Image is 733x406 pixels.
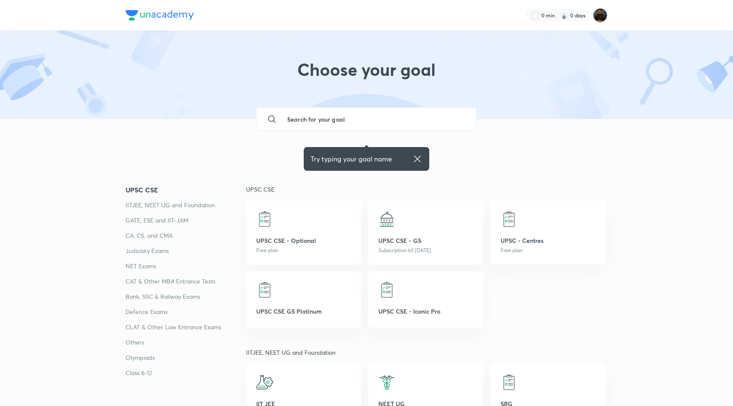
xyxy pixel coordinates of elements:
[378,211,395,228] img: UPSC CSE - GS
[126,231,246,241] a: CA, CS, and CMA
[246,348,607,357] p: IITJEE, NEET UG and Foundation
[126,292,246,302] a: Bank, SSC & Railway Exams
[256,374,273,391] img: IIT JEE
[378,374,395,391] img: NEET UG
[126,246,246,256] a: Judiciary Exams
[501,247,596,254] p: Free plan
[126,307,246,317] a: Defence Exams
[501,211,518,228] img: UPSC - Centres
[501,374,518,391] img: SRG
[280,108,470,131] input: Search for your goal
[593,8,607,22] img: Bhaskar Pratim Bhagawati
[126,185,246,195] a: UPSC CSE
[378,307,473,316] p: UPSC CSE - Iconic Pro
[378,281,395,298] img: UPSC CSE - Iconic Pro
[126,353,246,363] a: Olympiads
[297,59,436,90] h1: Choose your goal
[126,322,246,332] a: CLAT & Other Law Entrance Exams
[501,236,596,245] p: UPSC - Centres
[126,368,246,378] a: Class 6-12
[246,185,607,194] p: UPSC CSE
[256,247,351,254] p: Free plan
[126,215,246,225] a: GATE, ESE and IIT-JAM
[126,10,194,20] img: Company Logo
[256,211,273,228] img: UPSC CSE - Optional
[126,276,246,286] a: CAT & Other MBA Entrance Tests
[126,261,246,271] a: NET Exams
[256,307,351,316] p: UPSC CSE GS Platinum
[256,236,351,245] p: UPSC CSE - Optional
[256,281,273,298] img: UPSC CSE GS Platinum
[560,11,568,19] img: streak
[126,337,246,348] a: Others
[126,200,246,210] a: IITJEE, NEET UG and Foundation
[378,236,473,245] p: UPSC CSE - GS
[311,154,422,164] div: Try typing your goal name
[378,247,473,254] p: Subscription till [DATE]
